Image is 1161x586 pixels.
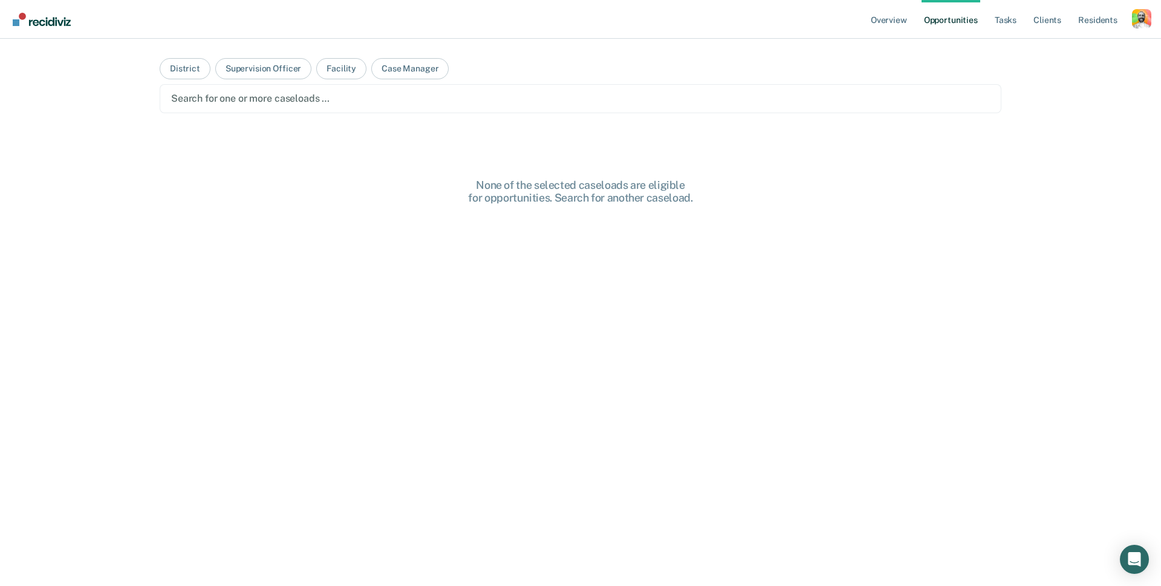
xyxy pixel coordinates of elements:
[215,58,311,79] button: Supervision Officer
[13,13,71,26] img: Recidiviz
[371,58,449,79] button: Case Manager
[160,58,210,79] button: District
[1132,9,1151,28] button: Profile dropdown button
[387,179,774,205] div: None of the selected caseloads are eligible for opportunities. Search for another caseload.
[1120,545,1149,574] div: Open Intercom Messenger
[316,58,366,79] button: Facility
